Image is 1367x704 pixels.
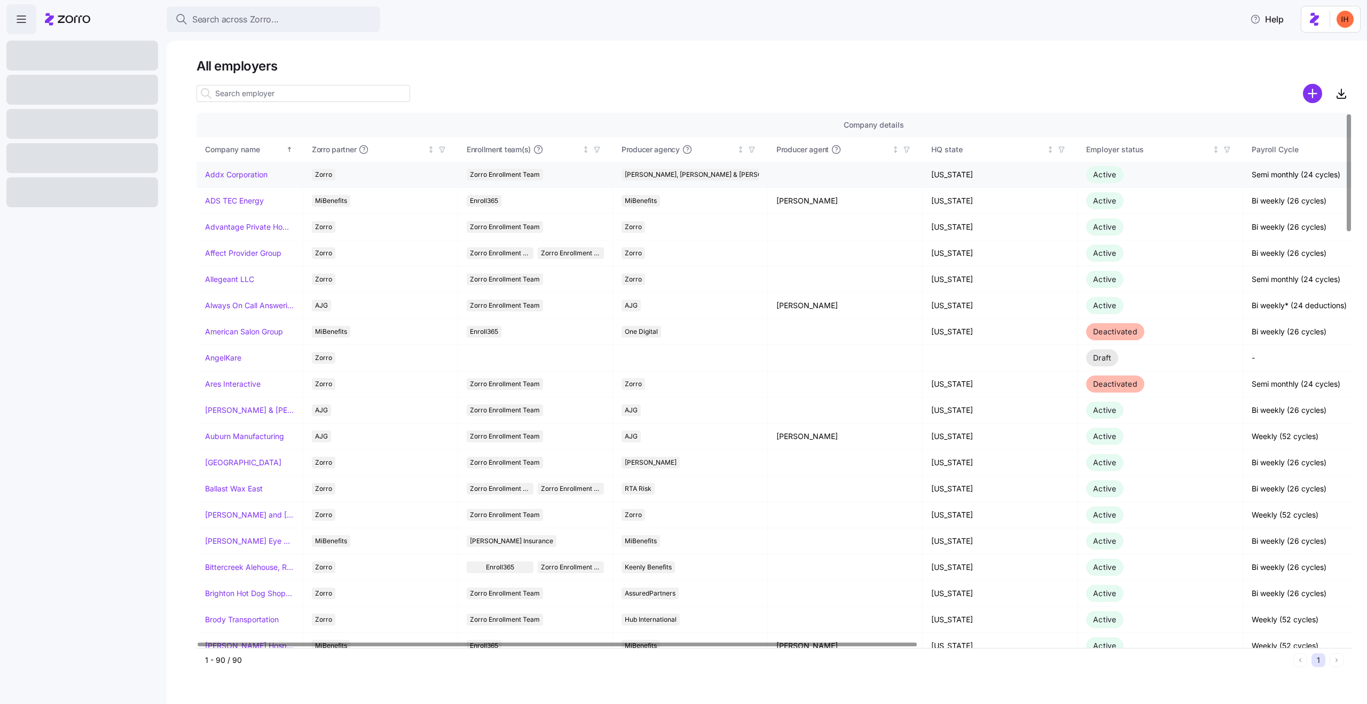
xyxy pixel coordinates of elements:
[205,431,284,442] a: Auburn Manufacturing
[1093,458,1117,467] span: Active
[625,300,638,311] span: AJG
[923,162,1078,188] td: [US_STATE]
[470,588,540,599] span: Zorro Enrollment Team
[625,221,642,233] span: Zorro
[315,195,347,207] span: MiBenefits
[315,300,328,311] span: AJG
[923,607,1078,633] td: [US_STATE]
[205,326,283,337] a: American Salon Group
[1093,432,1117,441] span: Active
[205,562,294,573] a: Bittercreek Alehouse, Red Feather Lounge, Diablo & Sons Saloon
[1093,589,1117,598] span: Active
[470,195,498,207] span: Enroll365
[582,146,590,153] div: Not sorted
[1242,9,1292,30] button: Help
[1212,146,1220,153] div: Not sorted
[625,457,677,468] span: [PERSON_NAME]
[205,536,294,546] a: [PERSON_NAME] Eye Associates
[625,640,657,652] span: MiBenefits
[923,267,1078,293] td: [US_STATE]
[1093,536,1117,545] span: Active
[315,352,332,364] span: Zorro
[470,273,540,285] span: Zorro Enrollment Team
[625,588,675,599] span: AssuredPartners
[768,137,923,162] th: Producer agentNot sorted
[923,581,1078,607] td: [US_STATE]
[315,614,332,625] span: Zorro
[315,273,332,285] span: Zorro
[315,431,328,442] span: AJG
[315,169,332,181] span: Zorro
[205,588,294,599] a: Brighton Hot Dog Shoppe
[205,483,263,494] a: Ballast Wax East
[1093,196,1117,205] span: Active
[470,300,540,311] span: Zorro Enrollment Team
[923,240,1078,267] td: [US_STATE]
[315,588,332,599] span: Zorro
[470,169,540,181] span: Zorro Enrollment Team
[205,457,281,468] a: [GEOGRAPHIC_DATA]
[923,554,1078,581] td: [US_STATE]
[625,169,791,181] span: [PERSON_NAME], [PERSON_NAME] & [PERSON_NAME]
[205,379,261,389] a: Ares Interactive
[1093,222,1117,231] span: Active
[1093,353,1111,362] span: Draft
[625,378,642,390] span: Zorro
[625,614,677,625] span: Hub International
[470,640,498,652] span: Enroll365
[197,137,303,162] th: Company nameSorted ascending
[923,528,1078,554] td: [US_STATE]
[625,431,638,442] span: AJG
[470,614,540,625] span: Zorro Enrollment Team
[315,483,332,495] span: Zorro
[286,146,293,153] div: Sorted ascending
[315,509,332,521] span: Zorro
[315,535,347,547] span: MiBenefits
[923,214,1078,240] td: [US_STATE]
[1303,84,1322,103] svg: add icon
[625,535,657,547] span: MiBenefits
[923,293,1078,319] td: [US_STATE]
[315,247,332,259] span: Zorro
[1337,11,1354,28] img: f3711480c2c985a33e19d88a07d4c111
[625,404,638,416] span: AJG
[205,144,284,155] div: Company name
[1093,405,1117,414] span: Active
[470,378,540,390] span: Zorro Enrollment Team
[1093,615,1117,624] span: Active
[205,655,1289,666] div: 1 - 90 / 90
[1086,144,1210,155] div: Employer status
[1093,510,1117,519] span: Active
[205,510,294,520] a: [PERSON_NAME] and [PERSON_NAME]'s Furniture
[470,326,498,338] span: Enroll365
[541,561,601,573] span: Zorro Enrollment Team
[923,502,1078,528] td: [US_STATE]
[1078,137,1243,162] th: Employer statusNot sorted
[1252,144,1365,155] div: Payroll Cycle
[458,137,613,162] th: Enrollment team(s)Not sorted
[315,640,347,652] span: MiBenefits
[625,273,642,285] span: Zorro
[768,188,923,214] td: [PERSON_NAME]
[931,144,1044,155] div: HQ state
[923,137,1078,162] th: HQ stateNot sorted
[205,248,281,259] a: Affect Provider Group
[923,319,1078,345] td: [US_STATE]
[613,137,768,162] th: Producer agencyNot sorted
[1093,484,1117,493] span: Active
[923,424,1078,450] td: [US_STATE]
[768,424,923,450] td: [PERSON_NAME]
[197,85,410,102] input: Search employer
[205,640,294,651] a: [PERSON_NAME] Hospitality
[197,58,1352,74] h1: All employers
[315,561,332,573] span: Zorro
[470,431,540,442] span: Zorro Enrollment Team
[1093,275,1117,284] span: Active
[625,483,651,495] span: RTA Risk
[923,397,1078,424] td: [US_STATE]
[312,144,356,155] span: Zorro partner
[205,274,254,285] a: Allegeant LLC
[737,146,744,153] div: Not sorted
[776,144,829,155] span: Producer agent
[1093,327,1137,336] span: Deactivated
